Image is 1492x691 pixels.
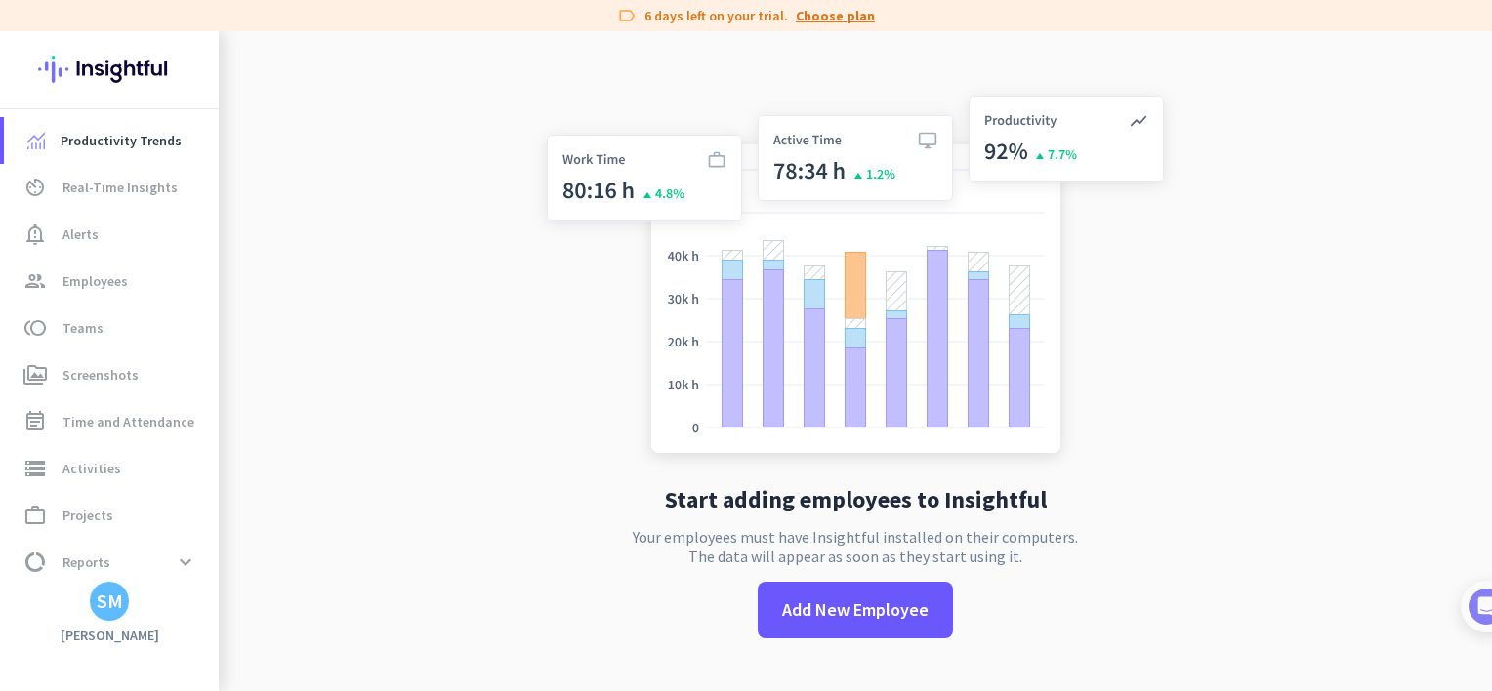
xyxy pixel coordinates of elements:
[4,211,219,258] a: notification_importantAlerts
[62,410,194,433] span: Time and Attendance
[4,164,219,211] a: av_timerReal-Time Insights
[23,223,47,246] i: notification_important
[633,527,1078,566] p: Your employees must have Insightful installed on their computers. The data will appear as soon as...
[4,258,219,305] a: groupEmployees
[23,269,47,293] i: group
[23,363,47,386] i: perm_media
[38,31,181,107] img: Insightful logo
[4,492,219,539] a: work_outlineProjects
[617,6,637,25] i: label
[4,117,219,164] a: menu-itemProductivity Trends
[62,223,99,246] span: Alerts
[61,129,182,152] span: Productivity Trends
[62,363,139,386] span: Screenshots
[23,410,47,433] i: event_note
[4,398,219,445] a: event_noteTime and Attendance
[23,176,47,199] i: av_timer
[758,582,953,638] button: Add New Employee
[665,488,1047,511] h2: Start adding employees to Insightful
[62,504,113,527] span: Projects
[62,176,178,199] span: Real-Time Insights
[23,504,47,527] i: work_outline
[4,445,219,492] a: storageActivities
[62,269,128,293] span: Employees
[62,550,110,574] span: Reports
[23,550,47,574] i: data_usage
[532,84,1179,472] img: no-search-results
[27,132,45,149] img: menu-item
[97,591,123,611] div: SM
[62,457,121,480] span: Activities
[4,539,219,586] a: data_usageReportsexpand_more
[4,305,219,351] a: tollTeams
[168,545,203,580] button: expand_more
[796,6,875,25] a: Choose plan
[4,351,219,398] a: perm_mediaScreenshots
[23,457,47,480] i: storage
[782,597,929,623] span: Add New Employee
[23,316,47,340] i: toll
[62,316,104,340] span: Teams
